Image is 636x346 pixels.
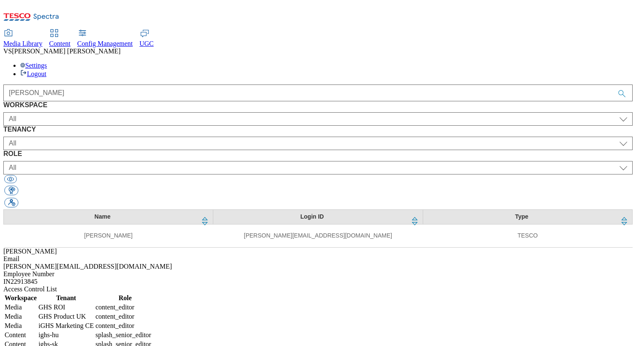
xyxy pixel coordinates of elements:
[3,150,633,158] label: ROLE
[423,224,632,247] td: TESCO
[12,48,120,55] span: [PERSON_NAME] [PERSON_NAME]
[3,263,633,270] div: [PERSON_NAME][EMAIL_ADDRESS][DOMAIN_NAME]
[3,40,42,47] span: Media Library
[38,312,94,321] td: GHS Product UK
[4,312,37,321] td: Media
[428,213,615,221] div: Type
[95,331,155,339] td: splash_senior_editor
[3,30,42,48] a: Media Library
[77,40,133,47] span: Config Management
[4,331,37,339] td: Content
[49,40,71,47] span: Content
[20,62,47,69] a: Settings
[3,85,633,101] input: Accessible label text
[38,322,94,330] td: iGHS Marketing CE
[4,322,37,330] td: Media
[3,126,633,133] label: TENANCY
[3,248,57,255] span: [PERSON_NAME]
[49,30,71,48] a: Content
[4,224,213,247] td: [PERSON_NAME]
[3,101,633,109] label: WORKSPACE
[95,312,155,321] td: content_editor
[3,48,12,55] span: VS
[38,303,94,312] td: GHS ROI
[4,303,37,312] td: Media
[140,30,154,48] a: UGC
[3,255,633,263] div: Email
[20,70,46,77] a: Logout
[213,224,423,247] td: [PERSON_NAME][EMAIL_ADDRESS][DOMAIN_NAME]
[38,331,94,339] td: ighs-hu
[218,213,405,221] div: Login ID
[140,40,154,47] span: UGC
[4,294,37,302] th: Workspace
[9,213,196,221] div: Name
[95,322,155,330] td: content_editor
[3,278,633,285] div: IN22913845
[3,270,633,278] div: Employee Number
[95,303,155,312] td: content_editor
[3,285,633,293] div: Access Control List
[38,294,94,302] th: Tenant
[95,294,155,302] th: Role
[77,30,133,48] a: Config Management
